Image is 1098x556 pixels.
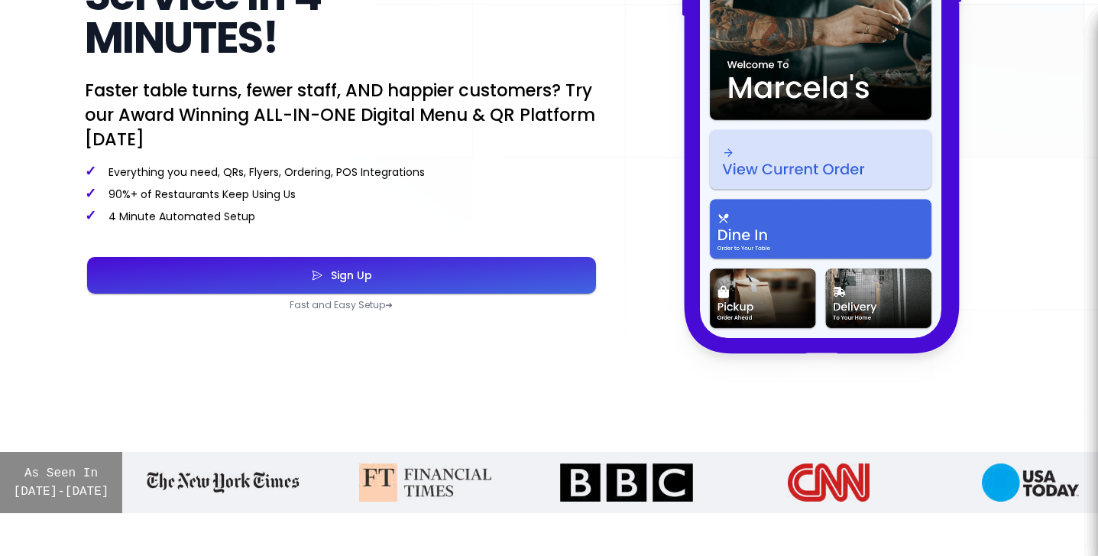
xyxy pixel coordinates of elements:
div: Sign Up [323,270,372,281]
span: ✓ [85,206,96,225]
p: 90%+ of Restaurants Keep Using Us [85,186,598,202]
button: Sign Up [87,257,596,294]
p: Fast and Easy Setup ➜ [85,299,598,311]
span: ✓ [85,161,96,180]
p: Everything you need, QRs, Flyers, Ordering, POS Integrations [85,164,598,180]
span: ✓ [85,184,96,203]
p: Faster table turns, fewer staff, AND happier customers? Try our Award Winning ALL-IN-ONE Digital ... [85,78,598,151]
p: 4 Minute Automated Setup [85,208,598,224]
